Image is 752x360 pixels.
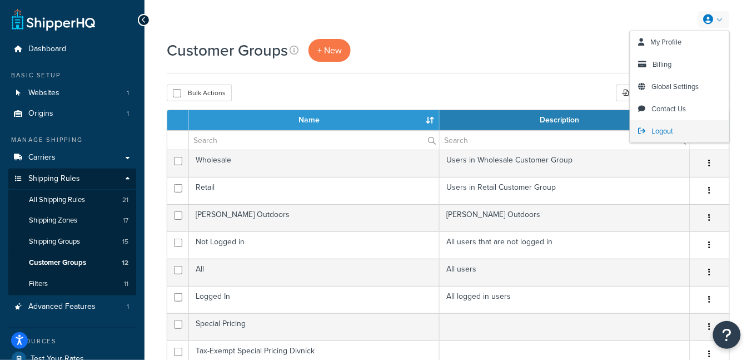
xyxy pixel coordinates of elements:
span: 15 [122,237,128,246]
span: Dashboard [28,45,66,54]
th: Description: activate to sort column ascending [440,110,690,130]
li: Websites [8,83,136,103]
span: Filters [29,279,48,289]
span: + New [317,44,342,57]
a: Shipping Groups 15 [8,231,136,252]
td: All users that are not logged in [440,231,690,259]
span: Customer Groups [29,258,86,268]
td: All logged in users [440,286,690,313]
div: Resources [8,337,136,346]
li: Shipping Zones [8,210,136,231]
span: Global Settings [652,81,699,92]
td: Logged In [189,286,440,313]
td: [PERSON_NAME] Outdoors [440,204,690,231]
a: Global Settings [630,76,729,98]
li: All Shipping Rules [8,190,136,210]
a: Dashboard [8,39,136,60]
span: Advanced Features [28,302,96,312]
td: Not Logged in [189,231,440,259]
span: My Profile [651,37,682,47]
span: Billing [653,59,672,70]
span: 12 [122,258,128,268]
a: Contact Us [630,98,729,120]
li: Shipping Rules [8,169,136,295]
button: Open Resource Center [713,321,741,349]
span: 21 [122,195,128,205]
span: Shipping Zones [29,216,77,225]
span: Shipping Groups [29,237,80,246]
span: All Shipping Rules [29,195,85,205]
div: Import CSV [616,85,673,101]
a: My Profile [630,31,729,53]
span: Websites [28,88,59,98]
span: Contact Us [652,103,686,114]
input: Search [189,131,439,150]
li: Advanced Features [8,297,136,317]
td: Users in Retail Customer Group [440,177,690,204]
input: Search [440,131,690,150]
span: 17 [123,216,128,225]
span: Shipping Rules [28,174,80,184]
span: 1 [127,302,129,312]
a: Customer Groups 12 [8,253,136,273]
a: ShipperHQ Home [12,8,95,31]
span: Logout [652,126,674,136]
a: Shipping Zones 17 [8,210,136,231]
span: 1 [127,109,129,119]
span: Origins [28,109,53,119]
button: Bulk Actions [167,85,232,101]
th: Name: activate to sort column ascending [189,110,440,130]
td: All [189,259,440,286]
a: Logout [630,120,729,142]
td: Wholesale [189,150,440,177]
a: Origins 1 [8,103,136,124]
td: Users in Wholesale Customer Group [440,150,690,177]
span: 11 [124,279,128,289]
span: 1 [127,88,129,98]
a: Websites 1 [8,83,136,103]
span: Carriers [28,153,56,162]
a: Filters 11 [8,274,136,294]
div: Manage Shipping [8,135,136,145]
td: All users [440,259,690,286]
li: Shipping Groups [8,231,136,252]
li: Filters [8,274,136,294]
td: [PERSON_NAME] Outdoors [189,204,440,231]
li: Customer Groups [8,253,136,273]
td: Special Pricing [189,313,440,341]
a: Shipping Rules [8,169,136,189]
li: Origins [8,103,136,124]
h1: Customer Groups [167,40,288,61]
td: Retail [189,177,440,204]
a: Advanced Features 1 [8,297,136,317]
a: All Shipping Rules 21 [8,190,136,210]
a: + New [308,39,351,62]
a: Carriers [8,147,136,168]
a: Billing [630,53,729,76]
div: Basic Setup [8,71,136,80]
